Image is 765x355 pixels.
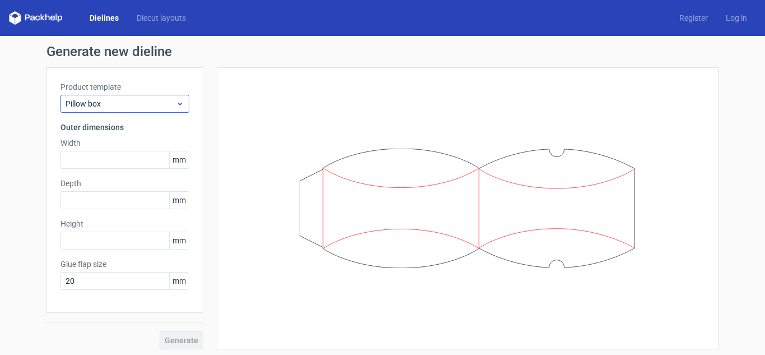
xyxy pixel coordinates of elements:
[60,178,189,189] label: Depth
[169,273,189,289] span: mm
[60,137,189,149] label: Width
[60,259,189,270] label: Glue flap size
[60,122,189,133] h3: Outer dimensions
[128,12,195,24] a: Diecut layouts
[717,12,756,24] a: Log in
[169,151,189,168] span: mm
[60,81,189,93] label: Product template
[169,232,189,249] span: mm
[169,192,189,209] span: mm
[670,12,717,24] a: Register
[66,98,176,109] span: Pillow box
[81,12,128,24] a: Dielines
[46,45,719,58] h1: Generate new dieline
[60,218,189,229] label: Height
